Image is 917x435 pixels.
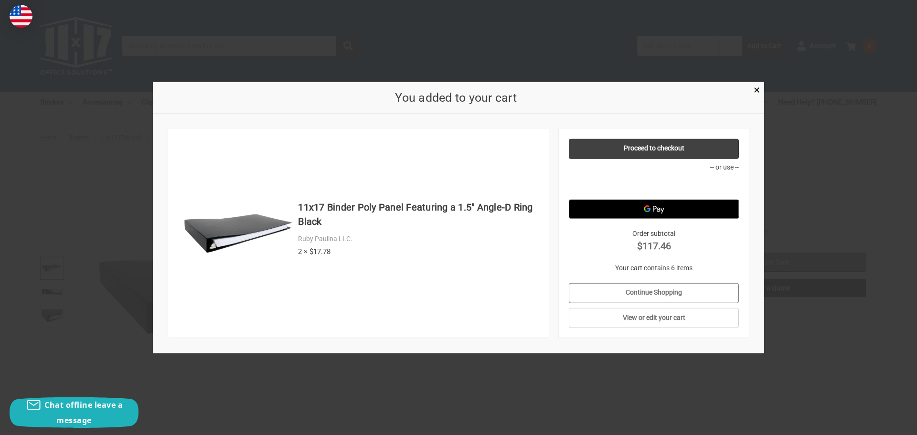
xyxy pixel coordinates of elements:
h2: You added to your cart [168,88,744,106]
a: Close [752,84,762,94]
a: View or edit your cart [569,308,739,328]
div: 2 × $17.78 [298,246,539,257]
iframe: PayPal-paypal [569,175,739,194]
div: Ruby Paulina LLC. [298,234,539,244]
p: Your cart contains 6 items [569,263,739,273]
h4: 11x17 Binder Poly Panel Featuring a 1.5" Angle-D Ring Black [298,200,539,229]
button: Chat offline leave a message [10,397,139,428]
button: Google Pay [569,199,739,218]
img: 11x17 Binder Poly Panel Featuring a 1.5" Angle-D Ring Black [183,178,293,288]
span: Chat offline leave a message [44,400,123,425]
p: -- or use -- [569,162,739,172]
div: Order subtotal [569,228,739,253]
img: duty and tax information for United States [10,5,32,28]
a: Continue Shopping [569,283,739,303]
a: Proceed to checkout [569,138,739,159]
span: × [754,83,760,97]
strong: $117.46 [569,238,739,253]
